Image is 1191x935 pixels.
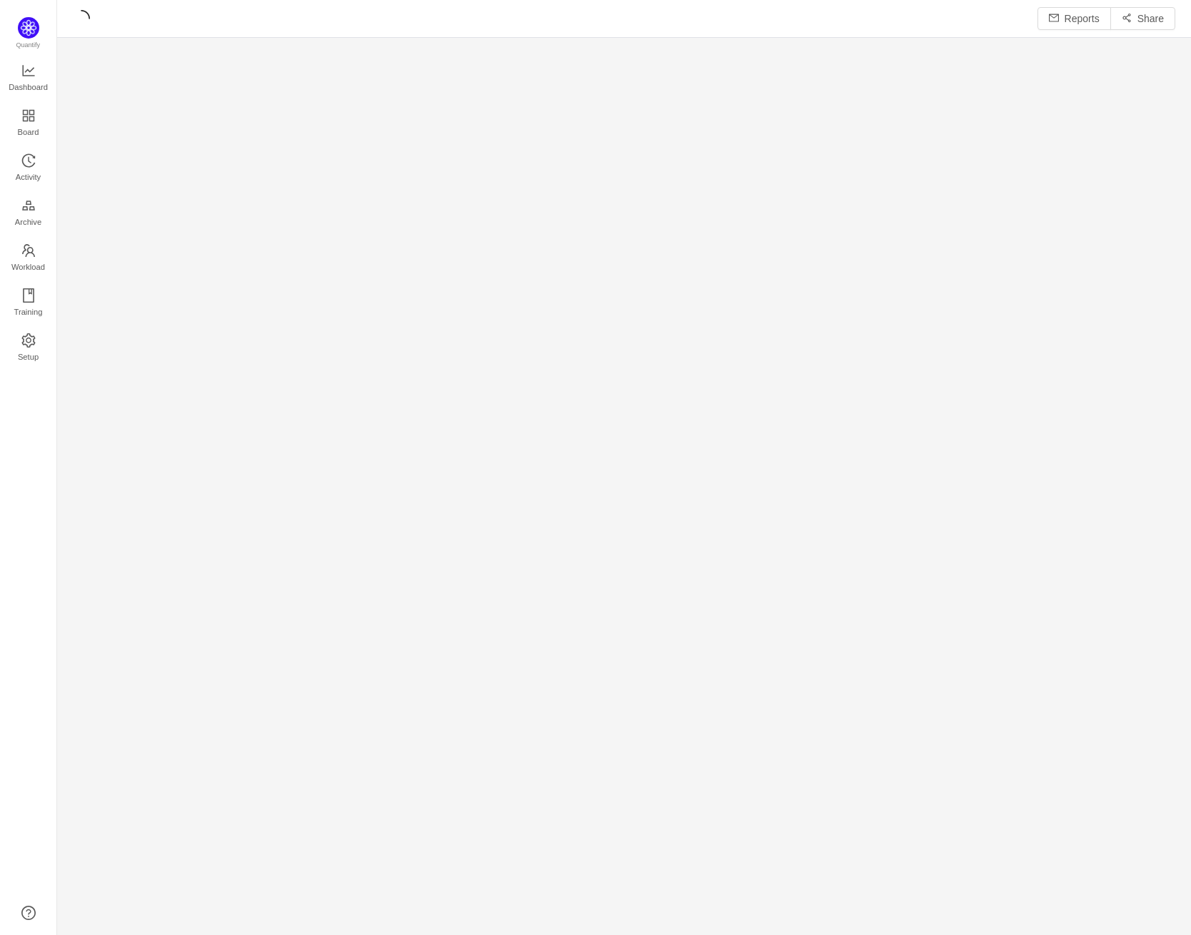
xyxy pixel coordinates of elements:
[1037,7,1111,30] button: icon: mailReports
[21,153,36,168] i: icon: history
[21,333,36,348] i: icon: setting
[16,41,41,49] span: Quantify
[73,10,90,27] i: icon: loading
[21,109,36,138] a: Board
[21,154,36,183] a: Activity
[18,17,39,39] img: Quantify
[18,118,39,146] span: Board
[21,199,36,228] a: Archive
[21,244,36,273] a: Workload
[21,289,36,318] a: Training
[1110,7,1175,30] button: icon: share-altShare
[21,243,36,258] i: icon: team
[21,906,36,920] a: icon: question-circle
[18,343,39,371] span: Setup
[14,298,42,326] span: Training
[11,253,45,281] span: Workload
[9,73,48,101] span: Dashboard
[21,64,36,93] a: Dashboard
[16,163,41,191] span: Activity
[21,198,36,213] i: icon: gold
[21,334,36,363] a: Setup
[21,108,36,123] i: icon: appstore
[21,64,36,78] i: icon: line-chart
[21,288,36,303] i: icon: book
[15,208,41,236] span: Archive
